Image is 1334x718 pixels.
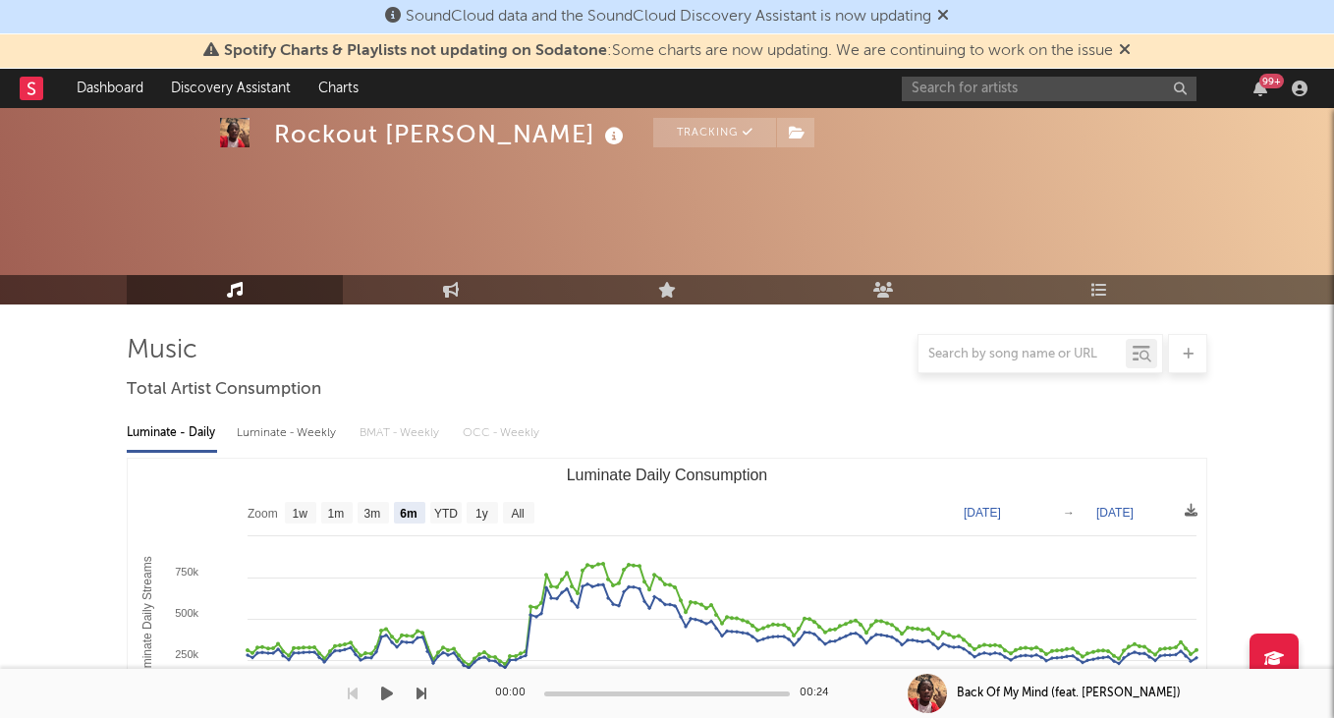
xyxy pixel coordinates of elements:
[475,507,488,521] text: 1y
[937,9,949,25] span: Dismiss
[957,685,1181,702] div: Back Of My Mind (feat. [PERSON_NAME])
[293,507,308,521] text: 1w
[1259,74,1284,88] div: 99 +
[434,507,458,521] text: YTD
[140,556,154,681] text: Luminate Daily Streams
[567,467,768,483] text: Luminate Daily Consumption
[653,118,776,147] button: Tracking
[918,347,1126,362] input: Search by song name or URL
[175,566,198,578] text: 750k
[1119,43,1131,59] span: Dismiss
[1253,81,1267,96] button: 99+
[274,118,629,150] div: Rockout [PERSON_NAME]
[400,507,417,521] text: 6m
[964,506,1001,520] text: [DATE]
[305,69,372,108] a: Charts
[1096,506,1134,520] text: [DATE]
[224,43,607,59] span: Spotify Charts & Playlists not updating on Sodatone
[224,43,1113,59] span: : Some charts are now updating. We are continuing to work on the issue
[175,648,198,660] text: 250k
[248,507,278,521] text: Zoom
[127,416,217,450] div: Luminate - Daily
[63,69,157,108] a: Dashboard
[364,507,381,521] text: 3m
[1063,506,1075,520] text: →
[902,77,1196,101] input: Search for artists
[406,9,931,25] span: SoundCloud data and the SoundCloud Discovery Assistant is now updating
[800,682,839,705] div: 00:24
[127,378,321,402] span: Total Artist Consumption
[495,682,534,705] div: 00:00
[511,507,524,521] text: All
[328,507,345,521] text: 1m
[157,69,305,108] a: Discovery Assistant
[175,607,198,619] text: 500k
[237,416,340,450] div: Luminate - Weekly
